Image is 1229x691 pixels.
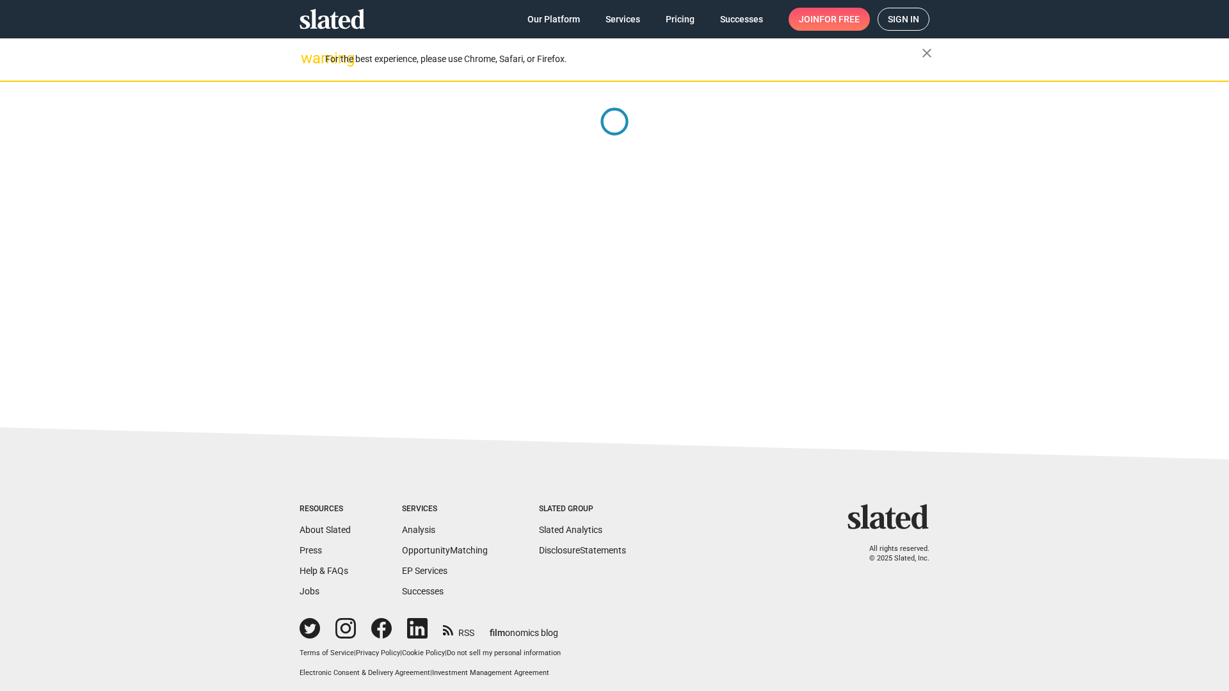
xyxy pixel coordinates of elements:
[300,545,322,555] a: Press
[325,51,922,68] div: For the best experience, please use Chrome, Safari, or Firefox.
[430,669,432,677] span: |
[720,8,763,31] span: Successes
[539,525,602,535] a: Slated Analytics
[655,8,705,31] a: Pricing
[300,586,319,596] a: Jobs
[539,504,626,514] div: Slated Group
[402,525,435,535] a: Analysis
[819,8,860,31] span: for free
[354,649,356,657] span: |
[300,525,351,535] a: About Slated
[443,619,474,639] a: RSS
[300,566,348,576] a: Help & FAQs
[301,51,316,66] mat-icon: warning
[539,545,626,555] a: DisclosureStatements
[356,649,400,657] a: Privacy Policy
[300,504,351,514] div: Resources
[517,8,590,31] a: Our Platform
[888,8,919,30] span: Sign in
[666,8,695,31] span: Pricing
[527,8,580,31] span: Our Platform
[432,669,549,677] a: Investment Management Agreement
[447,649,561,658] button: Do not sell my personal information
[878,8,929,31] a: Sign in
[402,566,447,576] a: EP Services
[789,8,870,31] a: Joinfor free
[710,8,773,31] a: Successes
[300,669,430,677] a: Electronic Consent & Delivery Agreement
[402,504,488,514] div: Services
[919,45,935,61] mat-icon: close
[300,649,354,657] a: Terms of Service
[445,649,447,657] span: |
[490,628,505,638] span: film
[402,649,445,657] a: Cookie Policy
[799,8,860,31] span: Join
[490,617,558,639] a: filmonomics blog
[606,8,640,31] span: Services
[402,586,444,596] a: Successes
[595,8,650,31] a: Services
[402,545,488,555] a: OpportunityMatching
[856,544,929,563] p: All rights reserved. © 2025 Slated, Inc.
[400,649,402,657] span: |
